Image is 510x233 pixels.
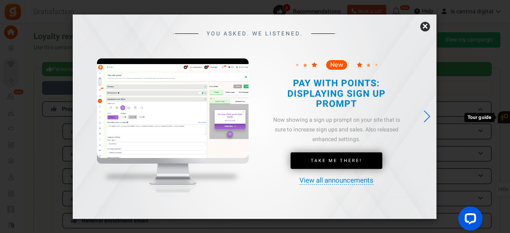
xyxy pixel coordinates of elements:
[291,152,382,169] a: Take Me There!
[274,79,398,109] h2: PAY WITH POINTS: DISPLAYING SIGN UP PROMPT
[420,22,430,31] a: ×
[268,115,405,144] div: Now showing a sign up prompt on your site that is sure to increase sign ups and sales. Also relea...
[464,113,495,122] div: Tour guide
[299,177,373,185] a: View all announcements
[330,62,343,68] span: New
[207,31,303,37] span: YOU ASKED. WE LISTENED.
[97,64,249,158] img: screenshot
[421,108,432,125] div: Next slide
[97,58,249,212] img: mockup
